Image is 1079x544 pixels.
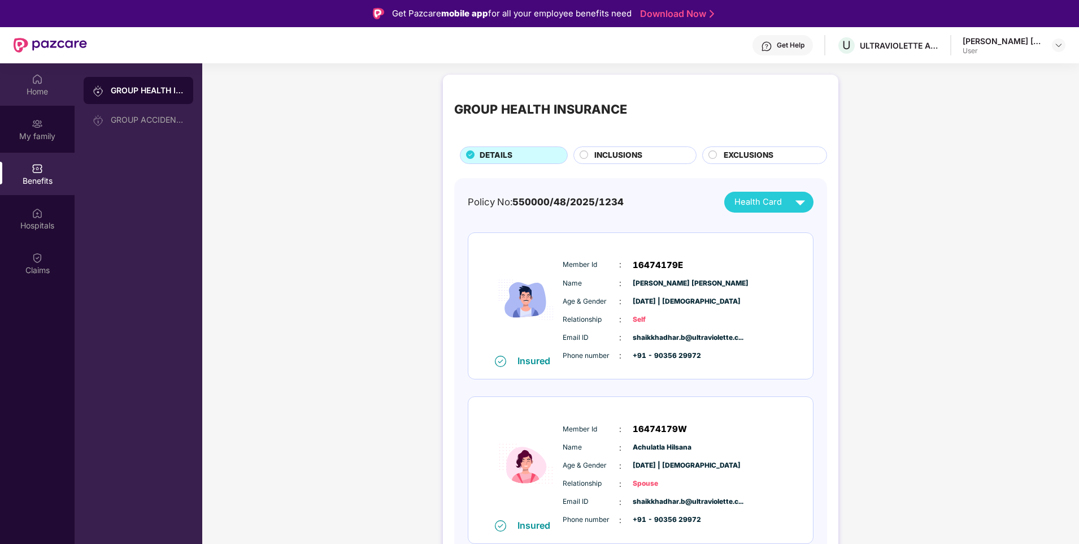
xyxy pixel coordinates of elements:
[492,245,560,355] img: icon
[633,442,689,453] span: Achulatla Hilsana
[32,252,43,264] img: svg+xml;base64,PHN2ZyBpZD0iQ2xhaW0iIHhtbG5zPSJodHRwOi8vd3d3LnczLm9yZy8yMDAwL3N2ZyIgd2lkdGg9IjIwIi...
[619,478,621,490] span: :
[619,331,621,344] span: :
[563,515,619,525] span: Phone number
[563,424,619,435] span: Member Id
[724,149,773,162] span: EXCLUSIONS
[633,422,687,436] span: 16474179W
[963,36,1042,46] div: [PERSON_NAME] [PERSON_NAME]
[633,496,689,507] span: shaikkhadhar.b@ultraviolette.c...
[710,8,714,20] img: Stroke
[492,409,560,519] img: icon
[563,314,619,325] span: Relationship
[594,149,642,162] span: INCLUSIONS
[14,38,87,53] img: New Pazcare Logo
[517,355,557,366] div: Insured
[633,296,689,307] span: [DATE] | [DEMOGRAPHIC_DATA]
[454,100,627,119] div: GROUP HEALTH INSURANCE
[619,277,621,290] span: :
[619,496,621,508] span: :
[633,515,689,525] span: +91 - 90356 29972
[619,258,621,271] span: :
[441,8,488,19] strong: mobile app
[619,313,621,326] span: :
[93,85,104,97] img: svg+xml;base64,PHN2ZyB3aWR0aD0iMjAiIGhlaWdodD0iMjAiIHZpZXdCb3g9IjAgMCAyMCAyMCIgZmlsbD0ibm9uZSIgeG...
[111,85,184,96] div: GROUP HEALTH INSURANCE
[111,115,184,124] div: GROUP ACCIDENTAL INSURANCE
[563,442,619,453] span: Name
[495,356,506,367] img: svg+xml;base64,PHN2ZyB4bWxucz0iaHR0cDovL3d3dy53My5vcmcvMjAwMC9zdmciIHdpZHRoPSIxNiIgaGVpZ2h0PSIxNi...
[563,278,619,289] span: Name
[563,260,619,270] span: Member Id
[619,423,621,435] span: :
[517,520,557,531] div: Insured
[761,41,772,52] img: svg+xml;base64,PHN2ZyBpZD0iSGVscC0zMngzMiIgeG1sbnM9Imh0dHA6Ly93d3cudzMub3JnLzIwMDAvc3ZnIiB3aWR0aD...
[563,351,619,361] span: Phone number
[480,149,512,162] span: DETAILS
[633,258,683,272] span: 16474179E
[790,192,810,212] img: svg+xml;base64,PHN2ZyB4bWxucz0iaHR0cDovL3d3dy53My5vcmcvMjAwMC9zdmciIHZpZXdCb3g9IjAgMCAyNCAyNCIgd2...
[842,38,851,52] span: U
[373,8,384,19] img: Logo
[619,295,621,308] span: :
[633,460,689,471] span: [DATE] | [DEMOGRAPHIC_DATA]
[563,496,619,507] span: Email ID
[563,460,619,471] span: Age & Gender
[468,195,624,209] div: Policy No:
[93,115,104,126] img: svg+xml;base64,PHN2ZyB3aWR0aD0iMjAiIGhlaWdodD0iMjAiIHZpZXdCb3g9IjAgMCAyMCAyMCIgZmlsbD0ibm9uZSIgeG...
[563,333,619,343] span: Email ID
[32,208,43,219] img: svg+xml;base64,PHN2ZyBpZD0iSG9zcGl0YWxzIiB4bWxucz0iaHR0cDovL3d3dy53My5vcmcvMjAwMC9zdmciIHdpZHRoPS...
[392,7,632,20] div: Get Pazcare for all your employee benefits need
[724,192,813,213] button: Health Card
[563,296,619,307] span: Age & Gender
[633,478,689,489] span: Spouse
[32,163,43,174] img: svg+xml;base64,PHN2ZyBpZD0iQmVuZWZpdHMiIHhtbG5zPSJodHRwOi8vd3d3LnczLm9yZy8yMDAwL3N2ZyIgd2lkdGg9Ij...
[512,196,624,208] span: 550000/48/2025/1234
[32,118,43,129] img: svg+xml;base64,PHN2ZyB3aWR0aD0iMjAiIGhlaWdodD0iMjAiIHZpZXdCb3g9IjAgMCAyMCAyMCIgZmlsbD0ibm9uZSIgeG...
[619,442,621,454] span: :
[495,520,506,532] img: svg+xml;base64,PHN2ZyB4bWxucz0iaHR0cDovL3d3dy53My5vcmcvMjAwMC9zdmciIHdpZHRoPSIxNiIgaGVpZ2h0PSIxNi...
[633,314,689,325] span: Self
[619,460,621,472] span: :
[963,46,1042,55] div: User
[633,278,689,289] span: [PERSON_NAME] [PERSON_NAME]
[777,41,804,50] div: Get Help
[563,478,619,489] span: Relationship
[619,349,621,362] span: :
[633,333,689,343] span: shaikkhadhar.b@ultraviolette.c...
[32,74,43,85] img: svg+xml;base64,PHN2ZyBpZD0iSG9tZSIgeG1sbnM9Imh0dHA6Ly93d3cudzMub3JnLzIwMDAvc3ZnIiB3aWR0aD0iMjAiIG...
[619,514,621,526] span: :
[1054,41,1063,50] img: svg+xml;base64,PHN2ZyBpZD0iRHJvcGRvd24tMzJ4MzIiIHhtbG5zPSJodHRwOi8vd3d3LnczLm9yZy8yMDAwL3N2ZyIgd2...
[860,40,939,51] div: ULTRAVIOLETTE AUTOMOTIVE PRIVATE LIMITED
[734,196,782,209] span: Health Card
[633,351,689,361] span: +91 - 90356 29972
[640,8,711,20] a: Download Now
